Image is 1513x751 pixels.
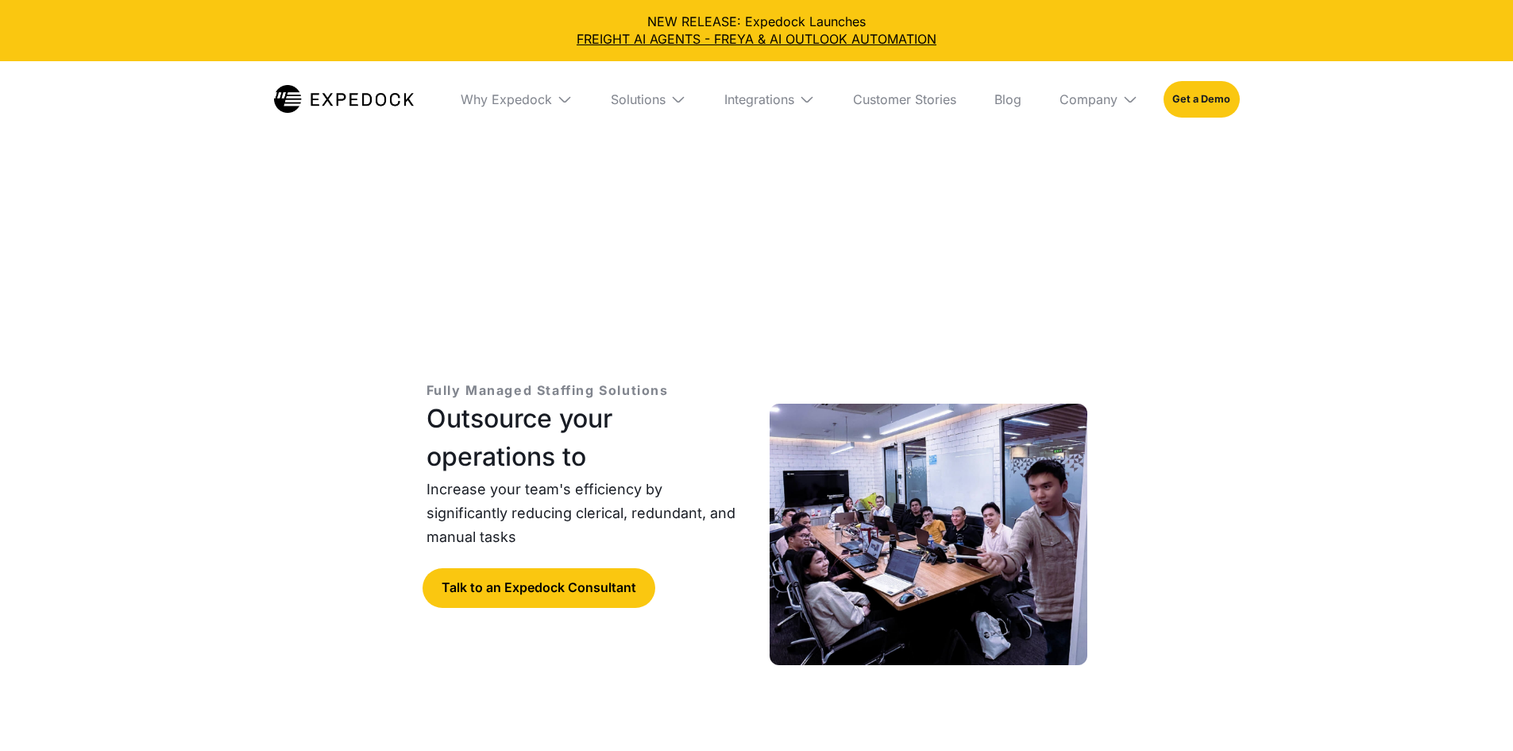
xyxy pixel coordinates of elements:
[423,568,655,608] a: Talk to an Expedock Consultant
[598,61,699,137] div: Solutions
[1047,61,1151,137] div: Company
[1059,91,1117,107] div: Company
[461,91,552,107] div: Why Expedock
[426,400,744,476] h1: Outsource your operations to
[840,61,969,137] a: Customer Stories
[611,91,666,107] div: Solutions
[426,381,669,400] p: Fully Managed Staffing Solutions
[1164,81,1239,118] a: Get a Demo
[982,61,1034,137] a: Blog
[712,61,828,137] div: Integrations
[448,61,585,137] div: Why Expedock
[13,13,1500,48] div: NEW RELEASE: Expedock Launches
[426,478,744,549] p: Increase your team's efficiency by significantly reducing clerical, redundant, and manual tasks
[724,91,794,107] div: Integrations
[13,30,1500,48] a: FREIGHT AI AGENTS - FREYA & AI OUTLOOK AUTOMATION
